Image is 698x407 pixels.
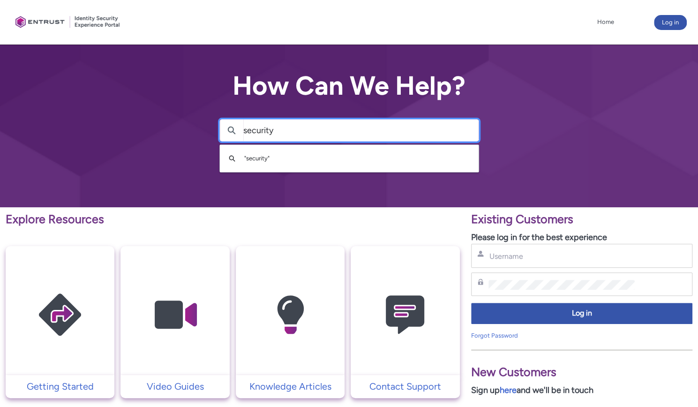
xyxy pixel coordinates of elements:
span: Log in [477,308,686,319]
button: Search [225,150,240,167]
a: Contact Support [351,379,460,393]
a: Knowledge Articles [236,379,345,393]
button: Log in [471,303,692,324]
iframe: Qualified Messenger [531,191,698,407]
img: Getting Started [15,264,105,365]
button: Log in [654,15,687,30]
p: Existing Customers [471,211,692,228]
a: here [500,385,517,395]
p: Please log in for the best experience [471,231,692,244]
a: Forgot Password [471,332,518,339]
a: Video Guides [120,379,229,393]
img: Video Guides [131,264,220,365]
p: Getting Started [10,379,110,393]
a: Home [595,15,616,29]
img: Contact Support [360,264,450,365]
h2: How Can We Help? [219,71,479,100]
p: New Customers [471,363,692,381]
p: Video Guides [125,379,225,393]
p: Explore Resources [6,211,460,228]
p: Knowledge Articles [240,379,340,393]
input: Search for articles, cases, videos... [243,120,479,141]
p: Contact Support [355,379,455,393]
a: Getting Started [6,379,114,393]
div: " security " [240,154,464,163]
input: Username [488,251,635,261]
button: Search [220,120,243,141]
p: Sign up and we'll be in touch [471,384,692,397]
img: Knowledge Articles [246,264,335,365]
